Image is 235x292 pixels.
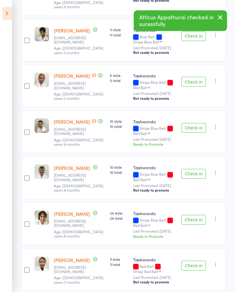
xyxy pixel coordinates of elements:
[54,165,90,171] a: [PERSON_NAME]
[133,188,176,193] div: Not ready to promote
[35,27,49,42] img: image1715756516.png
[54,229,103,239] span: Age: [DEMOGRAPHIC_DATA] years 8 months
[133,223,147,227] div: Red Belt
[54,46,103,55] span: Age: [DEMOGRAPHIC_DATA] years 3 months
[133,96,176,101] div: Not ready to promote
[35,211,49,225] img: image1613772490.png
[133,184,176,188] small: Last Promoted: [DATE]
[133,119,176,125] div: Taekwondo
[133,46,176,50] small: Last Promoted: [DATE]
[133,172,176,182] div: Stripe Blue Belt
[133,142,176,147] div: Ready to Promote
[181,77,206,87] button: Check in
[133,35,176,44] div: Blue Belt
[110,78,128,83] span: 5 total
[134,10,227,31] div: Atticus Appathurai checked in sucessfully
[54,137,103,147] span: Age: [DEMOGRAPHIC_DATA] years 9 months
[110,73,128,78] span: 5 style
[54,211,90,217] a: [PERSON_NAME]
[133,257,176,263] div: Taekwondo
[110,216,128,221] span: 24 total
[133,80,176,90] div: Stripe Blue Belt
[133,86,147,90] div: Red Belt
[110,27,128,32] span: 11 style
[35,73,49,87] img: image1699667424.png
[54,275,103,285] span: Age: [DEMOGRAPHIC_DATA] years 11 months
[181,32,206,41] button: Check in
[35,165,49,179] img: image1713335605.png
[133,132,147,136] div: Red Belt
[54,183,103,193] span: Age: [DEMOGRAPHIC_DATA] years 8 months
[133,165,176,171] div: Taekwondo
[54,119,90,125] a: [PERSON_NAME]
[133,234,176,239] div: Ready to Promote
[133,137,176,142] small: Last Promoted: [DATE]
[181,123,206,133] button: Check in
[54,81,94,90] small: charanne85@live.com.au
[35,119,49,133] img: image1665179989.png
[35,257,49,271] img: image1614379322.png
[110,262,128,267] span: 3 total
[181,261,206,271] button: Check in
[133,270,158,274] div: Stripe Red Belt
[54,73,90,79] a: [PERSON_NAME]
[110,257,128,262] span: 3 style
[54,219,94,228] small: swettadesai@yahoo.com.au
[133,50,176,55] div: Not ready to promote
[181,215,206,225] button: Check in
[133,229,176,234] small: Last Promoted: [DATE]
[54,173,94,182] small: danilcarey@outlook.com
[133,27,176,33] div: Taekwondo
[133,280,176,285] div: Not ready to promote
[133,275,176,280] small: Last Promoted: [DATE]
[54,36,94,45] small: Appathuraiamanda@gmail.com
[110,32,128,38] span: 11 total
[110,124,128,129] span: 15 total
[133,40,159,44] div: Stripe Blue Belt
[54,265,94,274] small: nchristie@kstextiles.com.au
[133,178,147,182] div: Red Belt
[110,119,128,124] span: 15 style
[54,28,90,34] a: [PERSON_NAME]
[133,218,176,227] div: Stripe Blue Belt
[133,211,176,217] div: Taekwondo
[133,73,176,79] div: Taekwondo
[181,169,206,179] button: Check in
[133,126,176,136] div: Stripe Blue Belt
[110,165,128,170] span: 10 style
[54,127,94,136] small: daniisideris@gmail.com
[133,264,176,274] div: Red Belt
[133,92,176,96] small: Last Promoted: [DATE]
[54,257,90,264] a: [PERSON_NAME]
[110,211,128,216] span: 24 style
[54,92,103,101] span: Age: [DEMOGRAPHIC_DATA] years 2 months
[110,170,128,175] span: 10 total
